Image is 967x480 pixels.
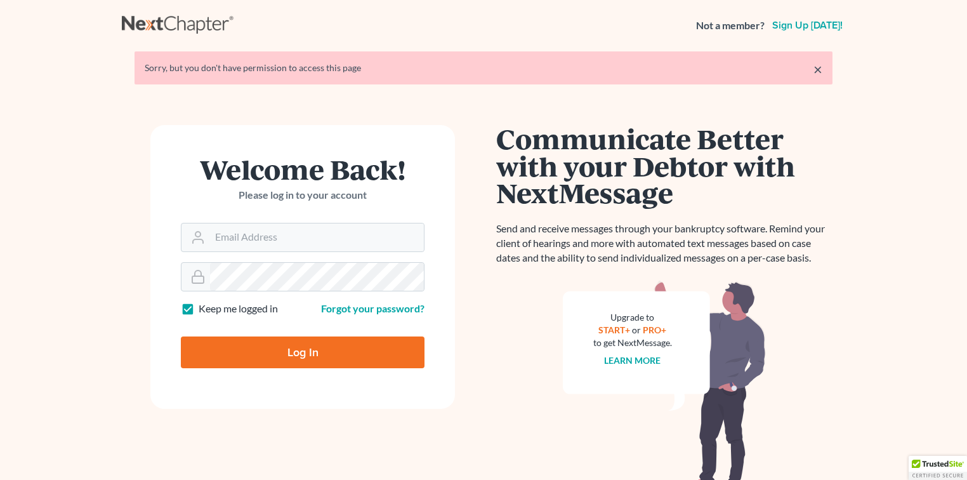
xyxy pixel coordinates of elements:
[813,62,822,77] a: ×
[145,62,822,74] div: Sorry, but you don't have permission to access this page
[770,20,845,30] a: Sign up [DATE]!
[599,324,631,335] a: START+
[643,324,667,335] a: PRO+
[593,337,672,349] div: to get NextMessage.
[321,302,424,314] a: Forgot your password?
[496,222,832,265] p: Send and receive messages through your bankruptcy software. Remind your client of hearings and mo...
[696,18,765,33] strong: Not a member?
[593,311,672,324] div: Upgrade to
[496,125,832,206] h1: Communicate Better with your Debtor with NextMessage
[633,324,641,335] span: or
[605,355,661,366] a: Learn more
[181,156,424,183] h1: Welcome Back!
[909,456,967,480] div: TrustedSite Certified
[181,188,424,203] p: Please log in to your account
[210,223,424,251] input: Email Address
[181,337,424,368] input: Log In
[199,302,278,316] label: Keep me logged in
